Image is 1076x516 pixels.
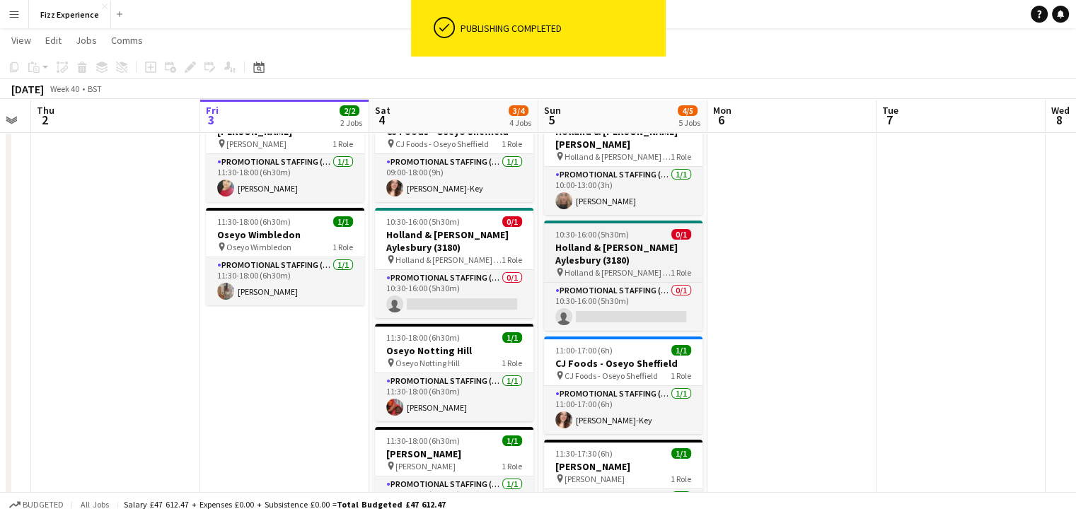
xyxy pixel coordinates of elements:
[565,151,671,162] span: Holland & [PERSON_NAME] [PERSON_NAME]
[386,435,460,446] span: 11:30-18:00 (6h30m)
[671,151,691,162] span: 1 Role
[544,336,702,434] app-job-card: 11:00-17:00 (6h)1/1CJ Foods - Oseyo Sheffield CJ Foods - Oseyo Sheffield1 RolePromotional Staffin...
[206,104,219,117] span: Fri
[544,221,702,331] app-job-card: 10:30-16:00 (5h30m)0/1Holland & [PERSON_NAME] Aylesbury (3180) Holland & [PERSON_NAME] Ayesbury (...
[502,332,522,343] span: 1/1
[502,358,522,368] span: 1 Role
[713,104,731,117] span: Mon
[373,112,391,128] span: 4
[544,283,702,331] app-card-role: Promotional Staffing (Brand Ambassadors)0/110:30-16:00 (5h30m)
[544,125,702,151] h3: Holland & [PERSON_NAME] [PERSON_NAME]
[555,448,613,459] span: 11:30-17:30 (6h)
[880,112,898,128] span: 7
[544,241,702,266] h3: Holland & [PERSON_NAME] Aylesbury (3180)
[565,474,625,484] span: [PERSON_NAME]
[671,345,691,356] span: 1/1
[555,345,613,356] span: 11:00-17:00 (6h)
[337,499,446,510] span: Total Budgeted £47 612.47
[375,228,533,254] h3: Holland & [PERSON_NAME] Aylesbury (3180)
[395,358,460,368] span: Oseyo Notting Hill
[544,105,702,215] div: 10:00-13:00 (3h)1/1Holland & [PERSON_NAME] [PERSON_NAME] Holland & [PERSON_NAME] [PERSON_NAME]1 R...
[333,216,353,227] span: 1/1
[37,104,54,117] span: Thu
[882,104,898,117] span: Tue
[88,83,102,94] div: BST
[35,112,54,128] span: 2
[386,216,460,227] span: 10:30-16:00 (5h30m)
[206,154,364,202] app-card-role: Promotional Staffing (Brand Ambassadors)1/111:30-18:00 (6h30m)[PERSON_NAME]
[40,31,67,49] a: Edit
[206,228,364,241] h3: Oseyo Wimbledon
[226,242,291,252] span: Oseyo Wimbledon
[461,22,660,35] div: Publishing completed
[565,267,671,278] span: Holland & [PERSON_NAME] Ayesbury (3180)
[204,112,219,128] span: 3
[671,229,691,240] span: 0/1
[375,447,533,460] h3: [PERSON_NAME]
[395,254,502,265] span: Holland & [PERSON_NAME] Ayesbury (3180)
[105,31,149,49] a: Comms
[7,497,66,512] button: Budgeted
[711,112,731,128] span: 6
[29,1,111,28] button: Fizz Experience
[375,373,533,421] app-card-role: Promotional Staffing (Brand Ambassadors)1/111:30-18:00 (6h30m)[PERSON_NAME]
[332,139,353,149] span: 1 Role
[386,332,460,343] span: 11:30-18:00 (6h30m)
[375,208,533,318] app-job-card: 10:30-16:00 (5h30m)0/1Holland & [PERSON_NAME] Aylesbury (3180) Holland & [PERSON_NAME] Ayesbury (...
[375,154,533,202] app-card-role: Promotional Staffing (Brand Ambassadors)1/109:00-18:00 (9h)[PERSON_NAME]-Key
[542,112,561,128] span: 5
[6,31,37,49] a: View
[47,83,82,94] span: Week 40
[375,105,533,202] app-job-card: 09:00-18:00 (9h)1/1CJ Foods - Oseyo Sheffield CJ Foods - Oseyo Sheffield1 RolePromotional Staffin...
[11,82,44,96] div: [DATE]
[509,105,528,116] span: 3/4
[671,448,691,459] span: 1/1
[1051,104,1070,117] span: Wed
[544,357,702,370] h3: CJ Foods - Oseyo Sheffield
[332,242,353,252] span: 1 Role
[226,139,287,149] span: [PERSON_NAME]
[502,216,522,227] span: 0/1
[45,34,62,47] span: Edit
[206,257,364,305] app-card-role: Promotional Staffing (Brand Ambassadors)1/111:30-18:00 (6h30m)[PERSON_NAME]
[375,104,391,117] span: Sat
[671,370,691,381] span: 1 Role
[23,500,64,510] span: Budgeted
[375,344,533,357] h3: Oseyo Notting Hill
[340,105,359,116] span: 2/2
[70,31,103,49] a: Jobs
[502,461,522,471] span: 1 Role
[76,34,97,47] span: Jobs
[502,435,522,446] span: 1/1
[502,254,522,265] span: 1 Role
[111,34,143,47] span: Comms
[671,267,691,278] span: 1 Role
[544,386,702,434] app-card-role: Promotional Staffing (Brand Ambassadors)1/111:00-17:00 (6h)[PERSON_NAME]-Key
[206,208,364,305] app-job-card: 11:30-18:00 (6h30m)1/1Oseyo Wimbledon Oseyo Wimbledon1 RolePromotional Staffing (Brand Ambassador...
[206,105,364,202] app-job-card: 11:30-18:00 (6h30m)1/1[PERSON_NAME] [PERSON_NAME]1 RolePromotional Staffing (Brand Ambassadors)1/...
[340,117,362,128] div: 2 Jobs
[395,461,456,471] span: [PERSON_NAME]
[555,229,629,240] span: 10:30-16:00 (5h30m)
[375,324,533,421] app-job-card: 11:30-18:00 (6h30m)1/1Oseyo Notting Hill Oseyo Notting Hill1 RolePromotional Staffing (Brand Amba...
[544,460,702,473] h3: [PERSON_NAME]
[678,105,698,116] span: 4/5
[124,499,446,510] div: Salary £47 612.47 + Expenses £0.00 + Subsistence £0.00 =
[217,216,291,227] span: 11:30-18:00 (6h30m)
[78,499,112,510] span: All jobs
[671,474,691,484] span: 1 Role
[502,139,522,149] span: 1 Role
[11,34,31,47] span: View
[678,117,700,128] div: 5 Jobs
[375,270,533,318] app-card-role: Promotional Staffing (Brand Ambassadors)0/110:30-16:00 (5h30m)
[565,370,658,381] span: CJ Foods - Oseyo Sheffield
[544,167,702,215] app-card-role: Promotional Staffing (Brand Ambassadors)1/110:00-13:00 (3h)[PERSON_NAME]
[1049,112,1070,128] span: 8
